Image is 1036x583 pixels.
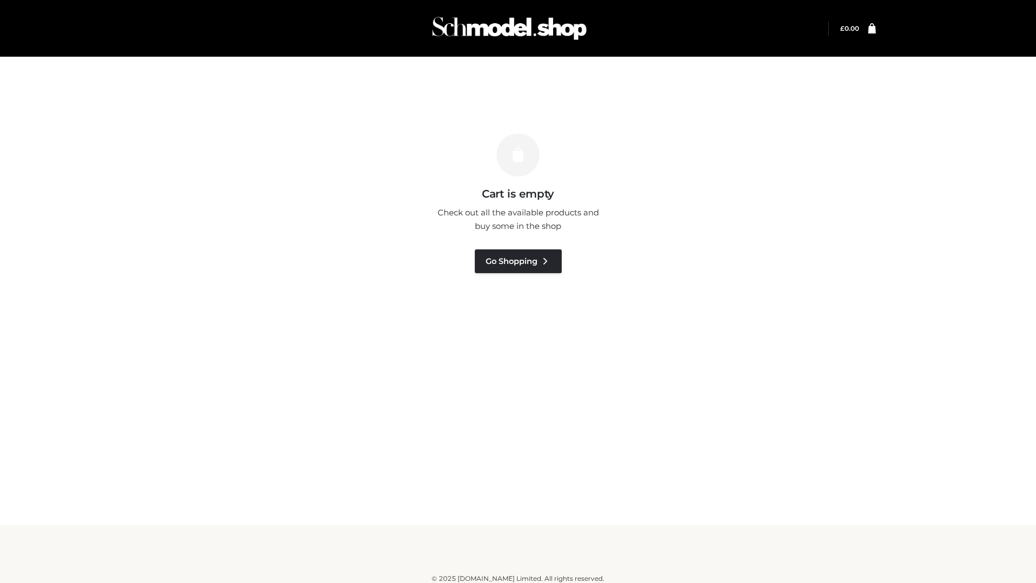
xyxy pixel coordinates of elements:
[840,24,844,32] span: £
[432,206,604,233] p: Check out all the available products and buy some in the shop
[840,24,859,32] bdi: 0.00
[185,187,851,200] h3: Cart is empty
[840,24,859,32] a: £0.00
[428,7,590,50] img: Schmodel Admin 964
[475,249,562,273] a: Go Shopping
